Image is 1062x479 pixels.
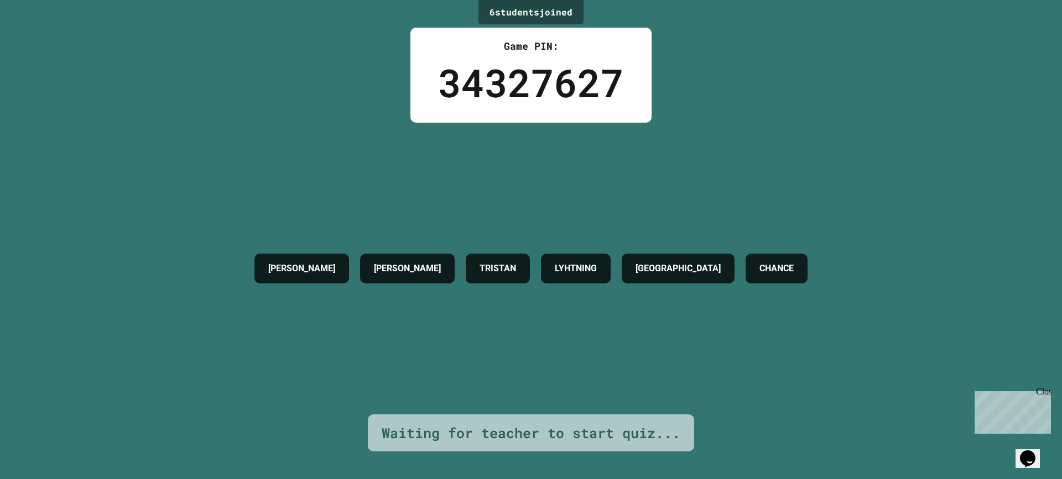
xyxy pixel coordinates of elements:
h4: LYHTNING [555,262,597,275]
h4: CHANCE [759,262,794,275]
div: Waiting for teacher to start quiz... [382,423,680,444]
div: Chat with us now!Close [4,4,76,70]
h4: [PERSON_NAME] [268,262,335,275]
iframe: chat widget [970,387,1051,434]
h4: [GEOGRAPHIC_DATA] [636,262,721,275]
h4: TRISTAN [480,262,516,275]
h4: [PERSON_NAME] [374,262,441,275]
div: 34327627 [438,54,624,112]
iframe: chat widget [1016,435,1051,468]
div: Game PIN: [438,39,624,54]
